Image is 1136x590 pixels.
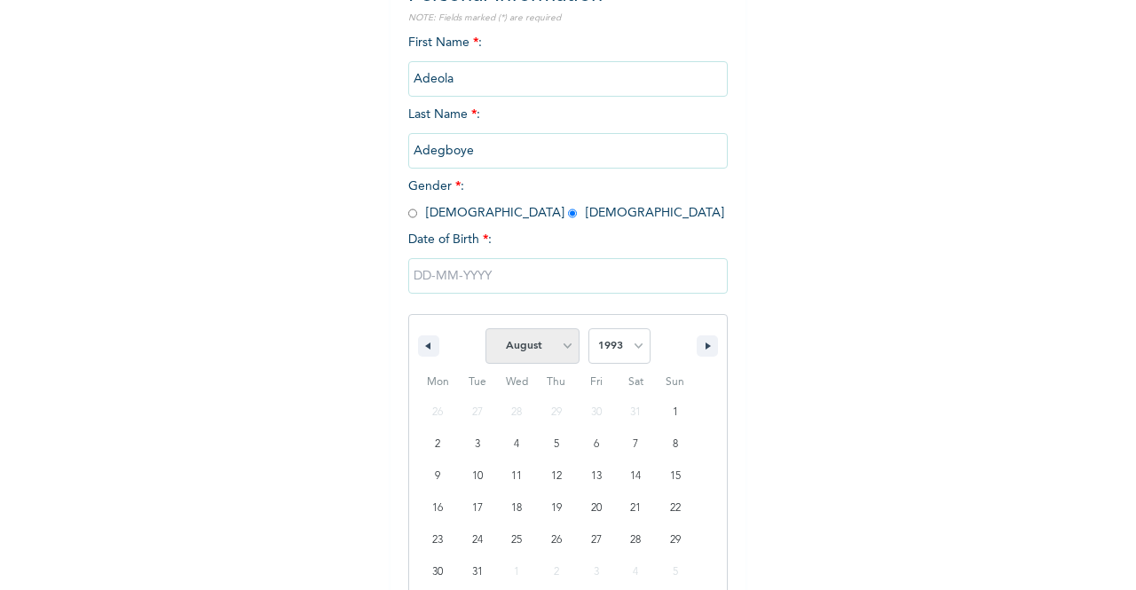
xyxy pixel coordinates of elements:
[514,429,519,460] span: 4
[435,460,440,492] span: 9
[458,460,498,492] button: 10
[670,460,681,492] span: 15
[511,524,522,556] span: 25
[551,524,562,556] span: 26
[537,368,577,397] span: Thu
[670,492,681,524] span: 22
[655,429,695,460] button: 8
[408,12,728,25] p: NOTE: Fields marked (*) are required
[576,368,616,397] span: Fri
[537,492,577,524] button: 19
[630,524,641,556] span: 28
[576,524,616,556] button: 27
[418,492,458,524] button: 16
[633,429,638,460] span: 7
[616,524,656,556] button: 28
[554,429,559,460] span: 5
[655,524,695,556] button: 29
[673,397,678,429] span: 1
[551,460,562,492] span: 12
[537,524,577,556] button: 26
[537,460,577,492] button: 12
[616,492,656,524] button: 21
[576,492,616,524] button: 20
[591,460,602,492] span: 13
[408,61,728,97] input: Enter your first name
[551,492,562,524] span: 19
[497,492,537,524] button: 18
[472,460,483,492] span: 10
[616,429,656,460] button: 7
[591,492,602,524] span: 20
[655,492,695,524] button: 22
[472,492,483,524] span: 17
[458,556,498,588] button: 31
[458,368,498,397] span: Tue
[670,524,681,556] span: 29
[418,368,458,397] span: Mon
[497,368,537,397] span: Wed
[432,524,443,556] span: 23
[511,492,522,524] span: 18
[408,180,724,219] span: Gender : [DEMOGRAPHIC_DATA] [DEMOGRAPHIC_DATA]
[435,429,440,460] span: 2
[472,524,483,556] span: 24
[458,429,498,460] button: 3
[418,524,458,556] button: 23
[408,133,728,169] input: Enter your last name
[458,492,498,524] button: 17
[616,460,656,492] button: 14
[655,397,695,429] button: 1
[408,108,728,157] span: Last Name :
[630,492,641,524] span: 21
[673,429,678,460] span: 8
[497,429,537,460] button: 4
[472,556,483,588] span: 31
[591,524,602,556] span: 27
[418,556,458,588] button: 30
[616,368,656,397] span: Sat
[537,429,577,460] button: 5
[408,36,728,85] span: First Name :
[418,429,458,460] button: 2
[497,524,537,556] button: 25
[408,231,492,249] span: Date of Birth :
[475,429,480,460] span: 3
[576,460,616,492] button: 13
[655,460,695,492] button: 15
[576,429,616,460] button: 6
[458,524,498,556] button: 24
[511,460,522,492] span: 11
[432,492,443,524] span: 16
[497,460,537,492] button: 11
[594,429,599,460] span: 6
[432,556,443,588] span: 30
[655,368,695,397] span: Sun
[418,460,458,492] button: 9
[408,258,728,294] input: DD-MM-YYYY
[630,460,641,492] span: 14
